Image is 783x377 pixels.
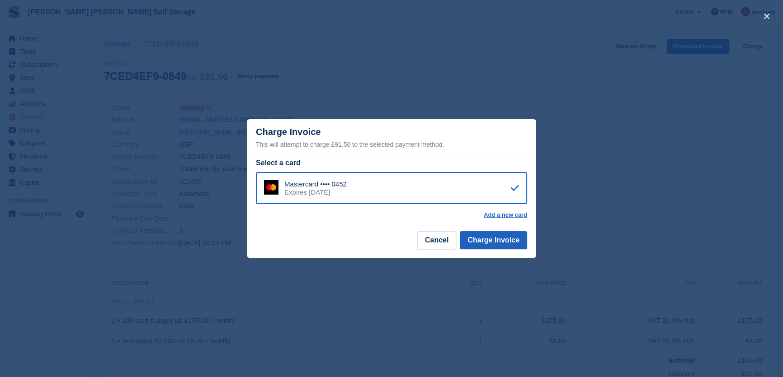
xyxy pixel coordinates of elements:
a: Add a new card [484,211,527,219]
button: Charge Invoice [460,231,527,249]
div: Charge Invoice [256,127,527,150]
button: close [759,9,774,23]
div: This will attempt to charge £91.50 to the selected payment method. [256,139,527,150]
div: Mastercard •••• 0452 [284,180,347,188]
img: Mastercard Logo [264,180,278,195]
div: Expires [DATE] [284,188,347,196]
button: Cancel [417,231,456,249]
div: Select a card [256,158,527,168]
